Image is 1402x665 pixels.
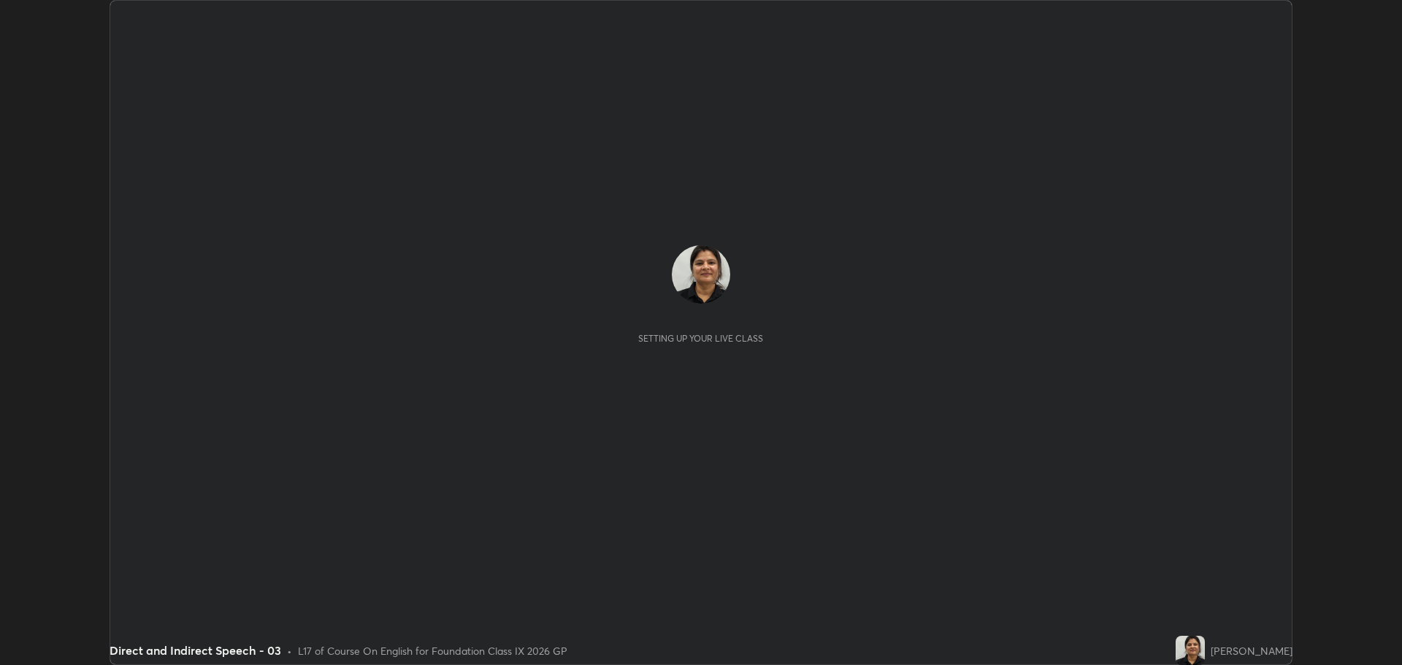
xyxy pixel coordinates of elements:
div: • [287,643,292,658]
div: Direct and Indirect Speech - 03 [110,642,281,659]
div: [PERSON_NAME] [1211,643,1292,658]
img: 1781f5688b4a419e9e2ef2943c22657b.jpg [672,245,730,304]
div: Setting up your live class [638,333,763,344]
div: L17 of Course On English for Foundation Class IX 2026 GP [298,643,567,658]
img: 1781f5688b4a419e9e2ef2943c22657b.jpg [1176,636,1205,665]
